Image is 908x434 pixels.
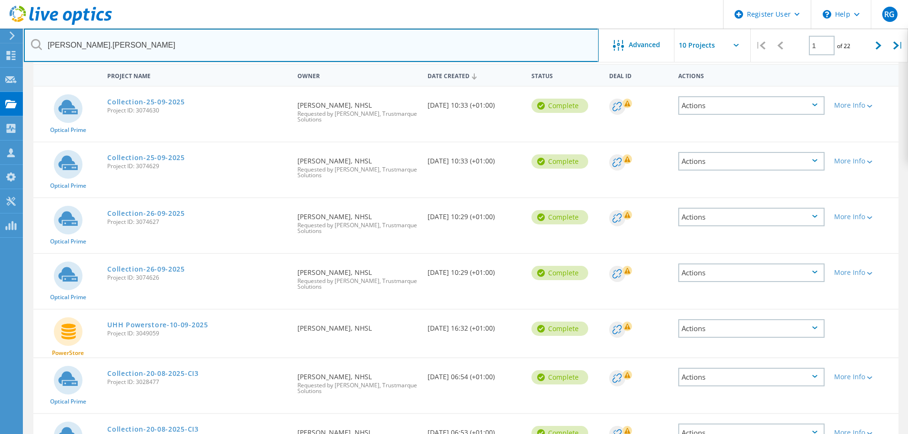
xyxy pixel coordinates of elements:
div: [DATE] 10:33 (+01:00) [423,142,527,174]
span: RG [884,10,895,18]
div: More Info [834,373,894,380]
div: [PERSON_NAME], NHSL [293,198,422,243]
a: Live Optics Dashboard [10,20,112,27]
div: | [751,29,770,62]
div: Actions [678,96,825,115]
span: Requested by [PERSON_NAME], Trustmarque Solutions [297,383,418,394]
div: [PERSON_NAME], NHSL [293,254,422,299]
div: Actions [678,319,825,338]
div: Actions [678,152,825,171]
span: Requested by [PERSON_NAME], Trustmarque Solutions [297,222,418,234]
a: Collection-26-09-2025 [107,210,185,217]
span: Requested by [PERSON_NAME], Trustmarque Solutions [297,167,418,178]
span: Project ID: 3074627 [107,219,288,225]
span: Requested by [PERSON_NAME], Trustmarque Solutions [297,111,418,122]
div: [DATE] 10:29 (+01:00) [423,254,527,285]
div: Complete [531,154,588,169]
div: Complete [531,99,588,113]
div: [PERSON_NAME], NHSL [293,310,422,341]
div: | [888,29,908,62]
a: UHH Powerstore-10-09-2025 [107,322,208,328]
div: Complete [531,210,588,224]
div: Project Name [102,66,293,84]
a: Collection-25-09-2025 [107,99,185,105]
div: More Info [834,213,894,220]
a: Collection-20-08-2025-CI3 [107,426,199,433]
div: Actions [678,208,825,226]
div: [DATE] 06:54 (+01:00) [423,358,527,390]
div: [PERSON_NAME], NHSL [293,358,422,404]
div: More Info [834,158,894,164]
input: Search projects by name, owner, ID, company, etc [24,29,599,62]
div: Complete [531,266,588,280]
span: Project ID: 3028477 [107,379,288,385]
div: Owner [293,66,422,84]
span: Optical Prime [50,127,86,133]
span: Project ID: 3074630 [107,108,288,113]
a: Collection-26-09-2025 [107,266,185,273]
a: Collection-25-09-2025 [107,154,185,161]
span: Optical Prime [50,294,86,300]
span: Optical Prime [50,183,86,189]
span: Advanced [629,41,660,48]
div: Actions [673,66,829,84]
span: Optical Prime [50,399,86,404]
div: More Info [834,102,894,109]
svg: \n [823,10,831,19]
a: Collection-20-08-2025-CI3 [107,370,199,377]
div: Actions [678,368,825,386]
div: [DATE] 16:32 (+01:00) [423,310,527,341]
div: [PERSON_NAME], NHSL [293,87,422,132]
div: [DATE] 10:33 (+01:00) [423,87,527,118]
div: Actions [678,263,825,282]
div: [DATE] 10:29 (+01:00) [423,198,527,230]
span: PowerStore [52,350,84,356]
div: Date Created [423,66,527,84]
div: Deal Id [604,66,673,84]
span: of 22 [837,42,850,50]
div: Complete [531,370,588,384]
div: [PERSON_NAME], NHSL [293,142,422,188]
div: Status [527,66,604,84]
span: Project ID: 3074629 [107,163,288,169]
span: Project ID: 3049059 [107,331,288,336]
div: More Info [834,269,894,276]
span: Requested by [PERSON_NAME], Trustmarque Solutions [297,278,418,290]
div: Complete [531,322,588,336]
span: Project ID: 3074626 [107,275,288,281]
span: Optical Prime [50,239,86,244]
